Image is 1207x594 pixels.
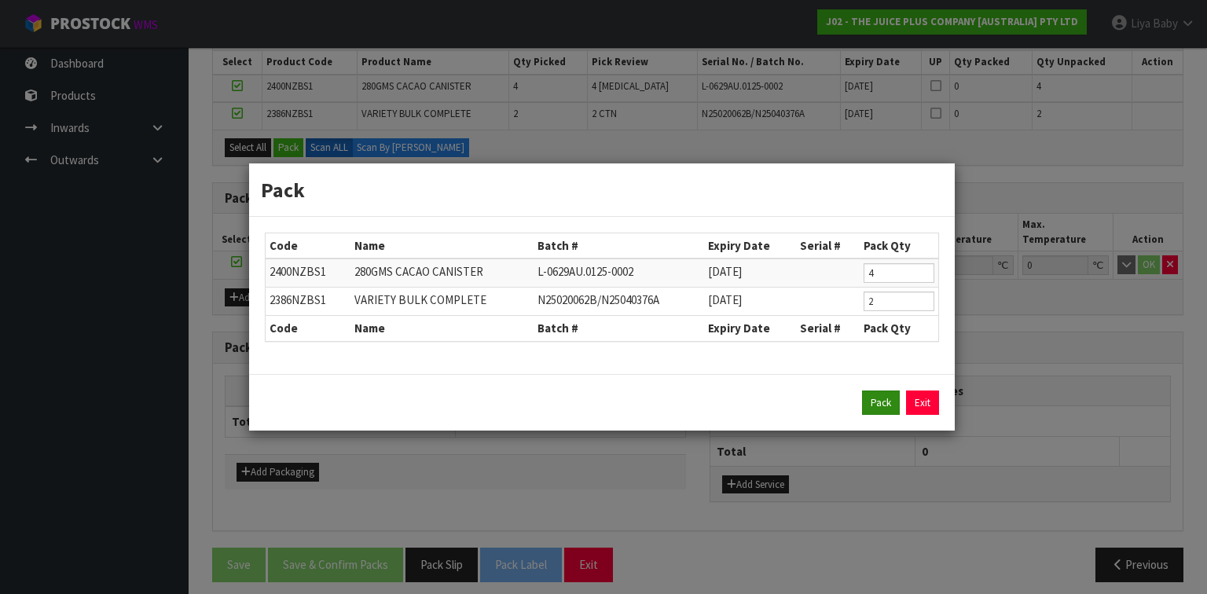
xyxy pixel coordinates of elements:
th: Name [350,316,534,341]
span: N25020062B/N25040376A [537,292,659,307]
th: Pack Qty [860,233,938,258]
span: [DATE] [708,292,742,307]
button: Pack [862,390,900,416]
th: Expiry Date [704,316,796,341]
th: Code [266,233,350,258]
span: 2386NZBS1 [270,292,326,307]
th: Code [266,316,350,341]
h3: Pack [261,175,943,204]
th: Pack Qty [860,316,938,341]
th: Serial # [796,233,860,258]
span: 2400NZBS1 [270,264,326,279]
th: Batch # [534,316,704,341]
a: Exit [906,390,939,416]
th: Serial # [796,316,860,341]
span: L-0629AU.0125-0002 [537,264,633,279]
span: 280GMS CACAO CANISTER [354,264,483,279]
span: VARIETY BULK COMPLETE [354,292,486,307]
span: [DATE] [708,264,742,279]
th: Name [350,233,534,258]
th: Batch # [534,233,704,258]
th: Expiry Date [704,233,796,258]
